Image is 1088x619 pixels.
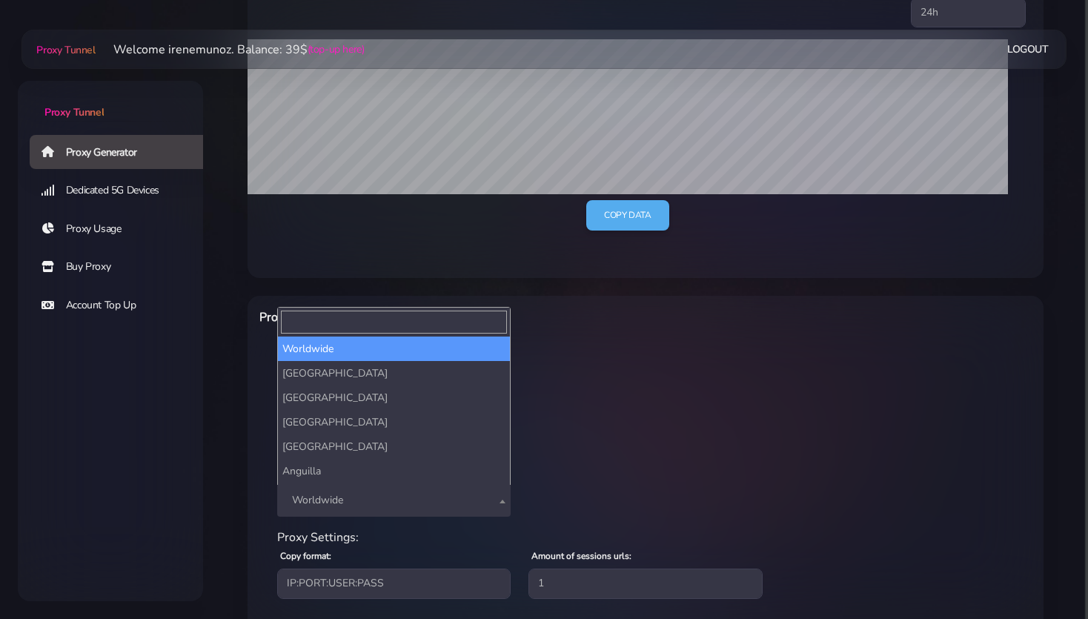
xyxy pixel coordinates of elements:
[33,38,95,62] a: Proxy Tunnel
[44,105,104,119] span: Proxy Tunnel
[30,250,215,284] a: Buy Proxy
[281,311,507,334] input: Search
[278,361,510,385] li: [GEOGRAPHIC_DATA]
[1016,547,1069,600] iframe: Webchat Widget
[278,434,510,459] li: [GEOGRAPHIC_DATA]
[531,549,631,563] label: Amount of sessions urls:
[259,308,703,327] h6: Proxy Manager
[286,490,502,511] span: Worldwide
[18,81,203,120] a: Proxy Tunnel
[30,212,215,246] a: Proxy Usage
[308,42,365,57] a: (top-up here)
[96,41,365,59] li: Welcome irenemunoz. Balance: 39$
[268,444,1023,462] div: Location:
[30,288,215,322] a: Account Top Up
[36,43,95,57] span: Proxy Tunnel
[278,483,510,508] li: [GEOGRAPHIC_DATA]
[278,385,510,410] li: [GEOGRAPHIC_DATA]
[277,484,511,517] span: Worldwide
[30,173,215,208] a: Dedicated 5G Devices
[586,200,669,231] a: Copy data
[278,410,510,434] li: [GEOGRAPHIC_DATA]
[278,459,510,483] li: Anguilla
[278,337,510,361] li: Worldwide
[268,529,1023,546] div: Proxy Settings:
[30,135,215,169] a: Proxy Generator
[1007,36,1049,63] a: Logout
[280,549,331,563] label: Copy format:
